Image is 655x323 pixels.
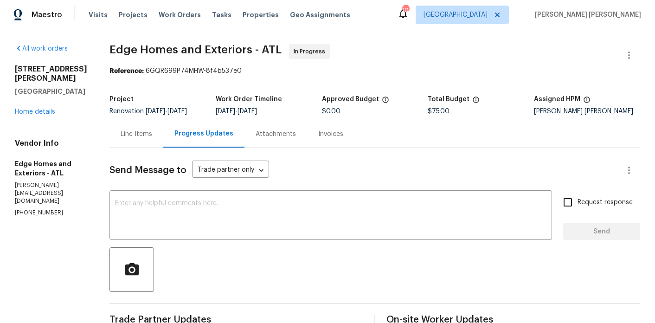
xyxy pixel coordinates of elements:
[192,163,269,178] div: Trade partner only
[119,10,148,19] span: Projects
[402,6,409,15] div: 104
[15,139,87,148] h4: Vendor Info
[290,10,350,19] span: Geo Assignments
[428,108,450,115] span: $75.00
[531,10,641,19] span: [PERSON_NAME] [PERSON_NAME]
[382,96,389,108] span: The total cost of line items that have been approved by both Opendoor and the Trade Partner. This...
[238,108,257,115] span: [DATE]
[146,108,187,115] span: -
[109,96,134,103] h5: Project
[534,108,640,115] div: [PERSON_NAME] [PERSON_NAME]
[109,68,144,74] b: Reference:
[109,44,282,55] span: Edge Homes and Exteriors - ATL
[428,96,469,103] h5: Total Budget
[216,108,235,115] span: [DATE]
[174,129,233,138] div: Progress Updates
[216,96,282,103] h5: Work Order Timeline
[89,10,108,19] span: Visits
[294,47,329,56] span: In Progress
[322,96,379,103] h5: Approved Budget
[15,159,87,178] h5: Edge Homes and Exteriors - ATL
[109,108,187,115] span: Renovation
[472,96,480,108] span: The total cost of line items that have been proposed by Opendoor. This sum includes line items th...
[121,129,152,139] div: Line Items
[322,108,340,115] span: $0.00
[32,10,62,19] span: Maestro
[15,209,87,217] p: [PHONE_NUMBER]
[109,66,640,76] div: 6GQR699P74MHW-8f4b537e0
[15,87,87,96] h5: [GEOGRAPHIC_DATA]
[212,12,231,18] span: Tasks
[578,198,633,207] span: Request response
[318,129,343,139] div: Invoices
[534,96,580,103] h5: Assigned HPM
[109,166,186,175] span: Send Message to
[15,45,68,52] a: All work orders
[256,129,296,139] div: Attachments
[159,10,201,19] span: Work Orders
[15,109,55,115] a: Home details
[15,181,87,205] p: [PERSON_NAME][EMAIL_ADDRESS][DOMAIN_NAME]
[424,10,488,19] span: [GEOGRAPHIC_DATA]
[15,65,87,83] h2: [STREET_ADDRESS][PERSON_NAME]
[583,96,591,108] span: The hpm assigned to this work order.
[167,108,187,115] span: [DATE]
[216,108,257,115] span: -
[146,108,165,115] span: [DATE]
[243,10,279,19] span: Properties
